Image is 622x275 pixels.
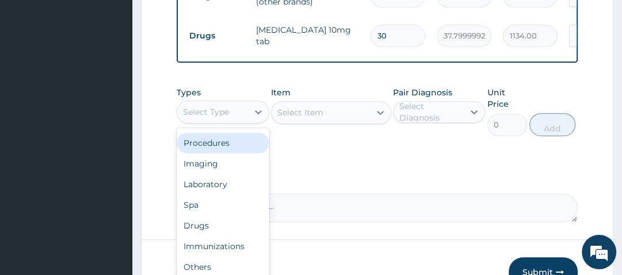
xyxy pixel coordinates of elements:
[250,18,365,53] td: [MEDICAL_DATA] 10mg tab
[177,195,269,215] div: Spa
[21,57,47,86] img: d_794563401_company_1708531726252_794563401
[487,87,528,110] label: Unit Price
[189,6,216,33] div: Minimize live chat window
[177,133,269,153] div: Procedures
[399,100,463,123] div: Select Diagnosis
[6,166,219,207] textarea: Type your message and hit 'Enter'
[177,153,269,174] div: Imaging
[271,87,291,98] label: Item
[67,71,159,187] span: We're online!
[177,88,201,98] label: Types
[60,64,193,79] div: Chat with us now
[177,177,577,187] label: Comment
[529,113,575,136] button: Add
[184,25,250,47] td: Drugs
[177,236,269,257] div: Immunizations
[183,106,229,118] div: Select Type
[393,87,452,98] label: Pair Diagnosis
[177,174,269,195] div: Laboratory
[177,215,269,236] div: Drugs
